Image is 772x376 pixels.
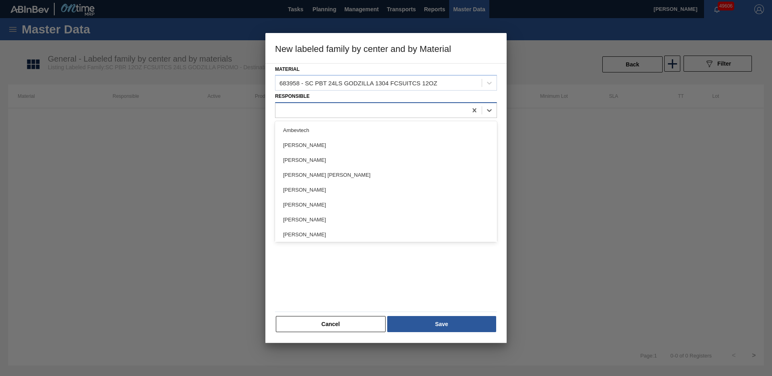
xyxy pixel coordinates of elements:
[275,182,497,197] div: [PERSON_NAME]
[276,316,386,332] button: Cancel
[275,227,497,242] div: [PERSON_NAME]
[275,66,300,72] label: Material
[279,80,437,87] div: 683958 - SC PBT 24LS GODZILLA 1304 FCSUITCS 12OZ
[275,212,497,227] div: [PERSON_NAME]
[390,120,421,130] label: Production
[275,197,497,212] div: [PERSON_NAME]
[387,316,496,332] button: Save
[275,123,497,138] div: Ambevtech
[265,33,507,64] h3: New labeled family by center and by Material
[275,138,497,153] div: [PERSON_NAME]
[275,120,293,130] label: Active
[275,167,497,182] div: [PERSON_NAME] [PERSON_NAME]
[275,93,310,99] label: Responsible
[275,153,497,167] div: [PERSON_NAME]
